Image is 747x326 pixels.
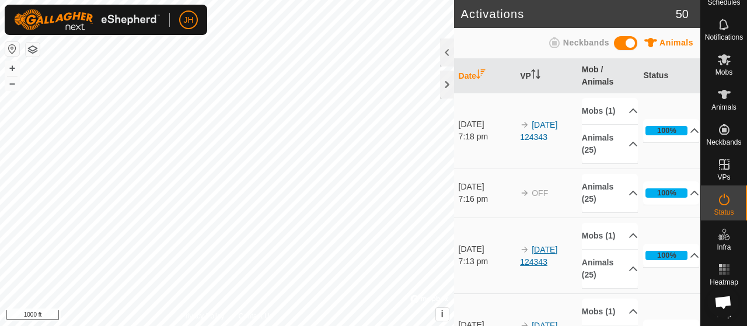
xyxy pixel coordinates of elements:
div: 100% [645,126,687,135]
a: Contact Us [238,311,273,321]
span: Neckbands [706,139,741,146]
span: Heatmap [710,279,738,286]
p-accordion-header: 100% [643,181,699,205]
div: [DATE] [459,118,515,131]
div: 100% [657,187,676,198]
img: Gallagher Logo [14,9,160,30]
span: i [441,309,443,319]
p-sorticon: Activate to sort [476,71,486,80]
p-accordion-header: Mobs (1) [582,98,638,124]
p-accordion-header: 100% [643,244,699,267]
p-accordion-header: Animals (25) [582,250,638,288]
span: JH [183,14,193,26]
p-sorticon: Activate to sort [531,71,540,80]
th: Date [454,59,516,93]
button: + [5,61,19,75]
span: Infra [717,244,731,251]
div: 7:18 pm [459,131,515,143]
div: 100% [645,251,687,260]
button: i [436,308,449,321]
span: Neckbands [563,38,609,47]
img: arrow [520,188,529,198]
div: [DATE] [459,243,515,255]
h2: Activations [461,7,676,21]
p-accordion-header: 100% [643,119,699,142]
div: 100% [657,125,676,136]
img: arrow [520,245,529,254]
a: Privacy Policy [181,311,225,321]
div: [DATE] [459,181,515,193]
span: VPs [717,174,730,181]
span: Animals [659,38,693,47]
span: Status [714,209,734,216]
a: Help [701,290,747,323]
div: 100% [645,188,687,198]
span: 50 [676,5,689,23]
span: Notifications [705,34,743,41]
p-accordion-header: Mobs (1) [582,223,638,249]
span: Help [717,311,731,318]
th: Mob / Animals [577,59,639,93]
button: – [5,76,19,90]
p-accordion-header: Mobs (1) [582,299,638,325]
span: Mobs [715,69,732,76]
div: 7:13 pm [459,255,515,268]
a: Open chat [707,286,739,318]
a: [DATE] 124343 [520,120,557,142]
p-accordion-header: Animals (25) [582,125,638,163]
img: arrow [520,120,529,129]
button: Map Layers [26,43,40,57]
span: OFF [532,188,548,198]
div: 7:16 pm [459,193,515,205]
th: Status [638,59,700,93]
span: Animals [711,104,736,111]
p-accordion-header: Animals (25) [582,174,638,212]
div: 100% [657,250,676,261]
a: [DATE] 124343 [520,245,557,267]
button: Reset Map [5,42,19,56]
th: VP [515,59,577,93]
